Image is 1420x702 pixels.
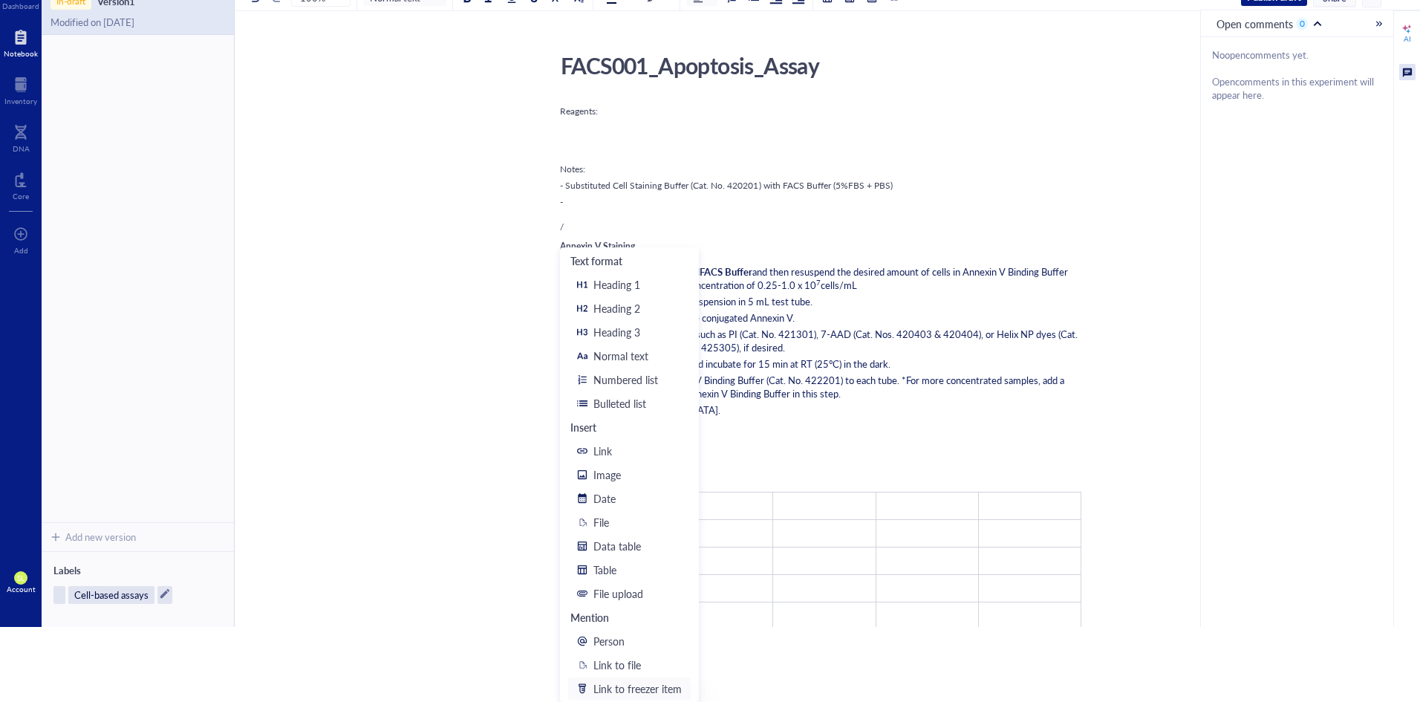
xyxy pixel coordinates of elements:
span: Stain with a viability dye, such as PI (Cat. No. 421301), 7-AAD (Cat. Nos. 420403 & 420404), or H... [590,327,1080,354]
span: Gently vortex the cells and incubate for 15 min at RT (25°C) in the dark. [590,357,890,371]
div: Insert [570,419,688,435]
div: File upload [593,585,682,602]
div: Link to freezer item [593,680,682,697]
span: and then resuspend the desired amount of cells in Annexin V Binding Buffer (Cat. No. 422201) at a... [590,264,1070,292]
span: Notes: [560,163,585,175]
div: No open comments yet. Open comments in this experiment will appear here. [1212,48,1382,102]
div: Date [593,490,682,507]
span: Reagents: [560,105,598,117]
div: Add [14,246,28,255]
div: AI [1404,34,1411,43]
div: Account [7,585,36,594]
span: Annexin V Staining [560,240,635,253]
div: Heading 3 [593,324,682,340]
div: Link to file [593,657,682,673]
div: Heading 1 [593,276,682,293]
a: Inventory [4,73,37,105]
span: Add 400* µL of Annexin V Binding Buffer (Cat. No. 422201) to each tube. *For more concentrated sa... [590,373,1066,400]
div: Core [13,192,29,201]
div: Modified on [DATE] [51,16,225,29]
div: Numbered list [593,371,682,388]
div: Person [593,633,682,649]
div: Mention [570,609,688,625]
span: Cell-based assays [68,586,154,604]
div: Inventory [4,97,37,105]
div: Dashboard [2,1,39,10]
div: Open comments [1217,16,1314,32]
div: Notebook [4,49,38,58]
div: 0 [1300,19,1305,29]
span: / [560,221,564,233]
a: Core [13,168,29,201]
span: cells/mL [821,278,857,292]
span: 7 [816,277,821,287]
div: Labels [53,564,222,577]
div: File [593,514,682,530]
div: Normal text [593,348,682,364]
div: Add new version [65,530,136,544]
a: DNA [13,120,30,153]
span: FACS Buffer [700,264,752,279]
div: FACS001_Apoptosis_Assay [554,47,1083,84]
div: DNA [13,144,30,153]
div: Link [593,443,682,459]
span: - [560,195,563,208]
div: Bulleted list [593,395,682,412]
span: SL [17,574,24,582]
div: Image [593,467,682,483]
span: Transfer 100 µL of cell suspension in 5 mL test tube. [590,294,812,308]
a: Notebook [4,25,38,58]
span: - Substituted Cell Staining Buffer (Cat. No. 420201) with FACS Buffer (5%FBS + PBS) [560,179,893,192]
div: Table [593,562,682,578]
div: Heading 2 [593,300,682,316]
div: Text format [570,253,688,269]
div: Data table [593,538,682,554]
